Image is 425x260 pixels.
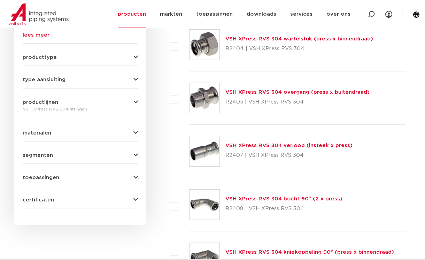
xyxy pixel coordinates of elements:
[190,83,219,113] img: Thumbnail for VSH XPress RVS 304 overgang (press x buitendraad)
[23,153,138,158] button: segmenten
[23,130,138,136] button: materialen
[23,153,53,158] span: segmenten
[23,100,58,105] span: productlijnen
[225,36,373,41] a: VSH XPress RVS 304 wartelstuk (press x binnendraad)
[225,143,353,148] a: VSH XPress RVS 304 verloop (insteek x press)
[23,55,138,60] button: producttype
[23,77,138,82] button: type aansluiting
[23,130,51,136] span: materialen
[225,150,353,161] p: R2407 | VSH XPress RVS 304
[225,43,373,54] p: R2404 | VSH XPress RVS 304
[190,136,219,166] img: Thumbnail for VSH XPress RVS 304 verloop (insteek x press)
[23,197,138,202] button: certificaten
[23,105,138,113] div: VSH XPress RVS 304 fittingen
[23,32,138,38] a: lees meer
[225,90,370,95] a: VSH XPress RVS 304 overgang (press x buitendraad)
[190,30,219,60] img: Thumbnail for VSH XPress RVS 304 wartelstuk (press x binnendraad)
[225,250,394,255] a: VSH XPress RVS 304 kniekoppeling 90° (press x binnendraad)
[23,100,138,105] button: productlijnen
[225,97,370,108] p: R2405 | VSH XPress RVS 304
[225,203,342,214] p: R2408 | VSH XPress RVS 304
[23,197,54,202] span: certificaten
[23,77,65,82] span: type aansluiting
[23,175,138,180] button: toepassingen
[225,196,342,201] a: VSH XPress RVS 304 bocht 90° (2 x press)
[190,190,219,220] img: Thumbnail for VSH XPress RVS 304 bocht 90° (2 x press)
[23,175,59,180] span: toepassingen
[23,55,57,60] span: producttype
